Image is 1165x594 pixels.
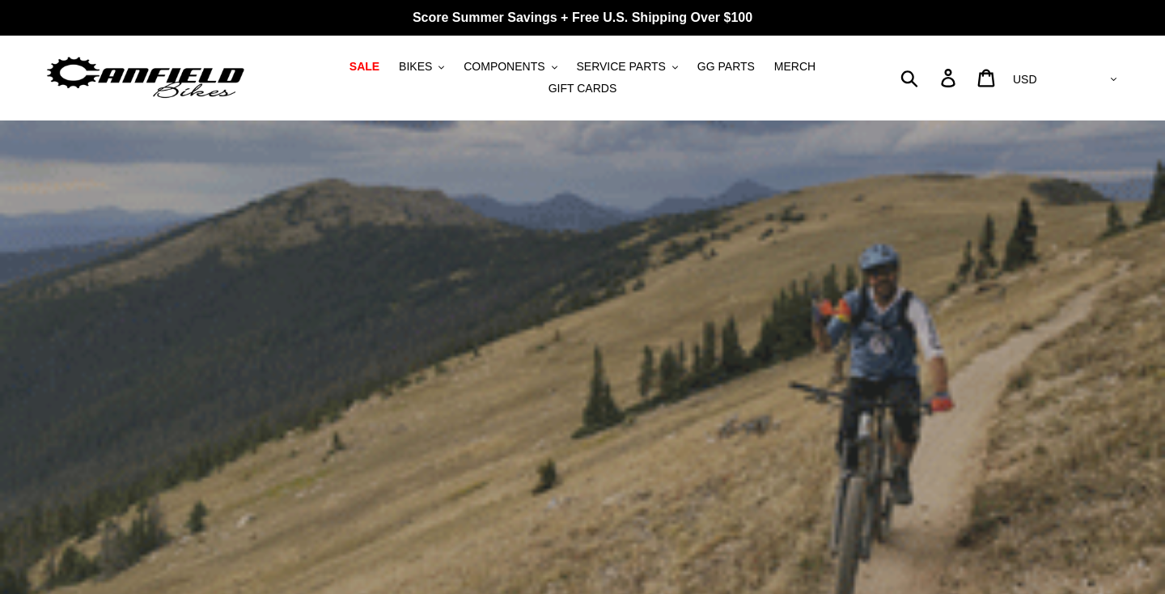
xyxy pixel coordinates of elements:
img: Canfield Bikes [44,53,247,104]
button: BIKES [391,56,452,78]
a: SALE [341,56,388,78]
span: COMPONENTS [464,60,544,74]
span: GG PARTS [697,60,755,74]
button: SERVICE PARTS [568,56,685,78]
span: MERCH [774,60,815,74]
span: GIFT CARDS [549,82,617,95]
span: SALE [349,60,379,74]
a: GG PARTS [689,56,763,78]
span: BIKES [399,60,432,74]
button: COMPONENTS [455,56,565,78]
a: GIFT CARDS [540,78,625,100]
span: SERVICE PARTS [576,60,665,74]
input: Search [909,60,951,95]
a: MERCH [766,56,824,78]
